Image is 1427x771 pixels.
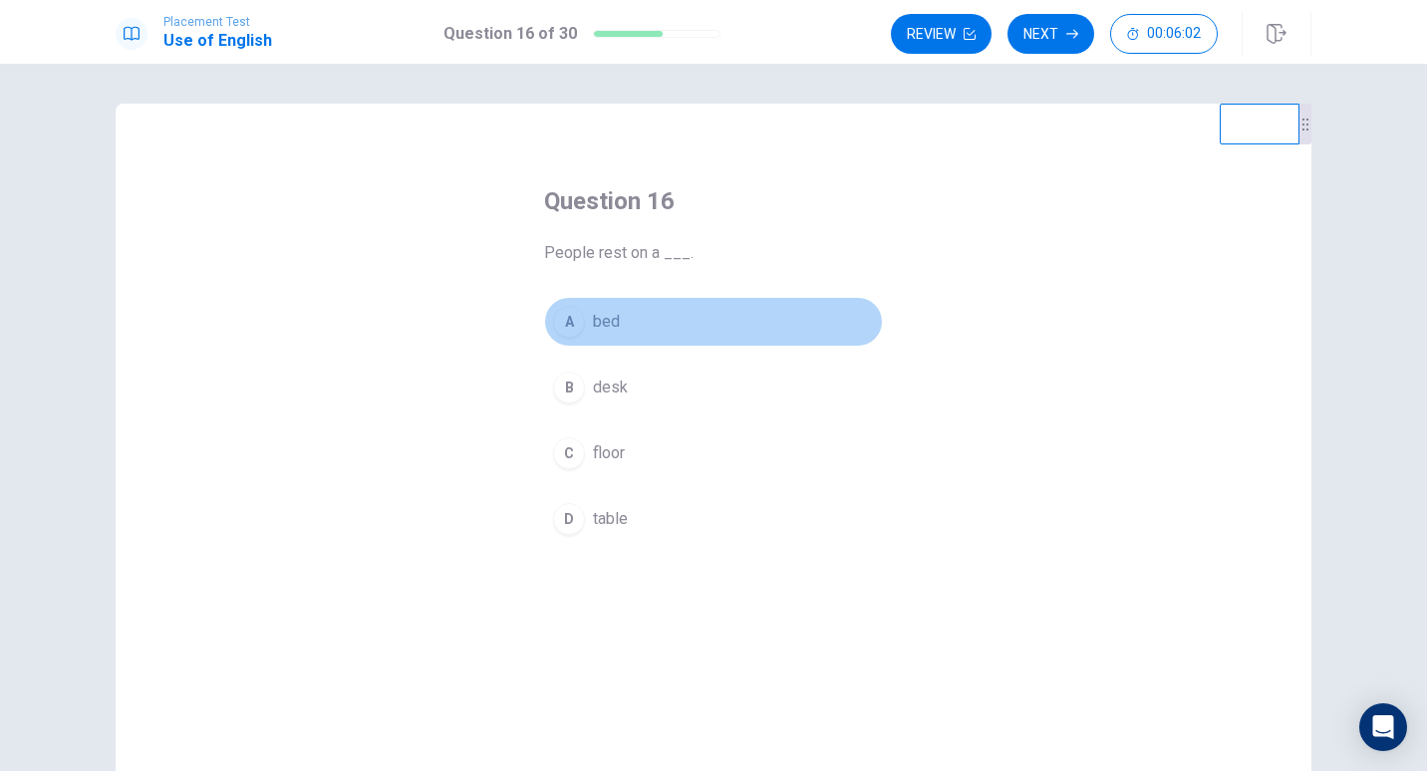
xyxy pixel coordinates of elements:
[593,507,628,531] span: table
[1147,26,1201,42] span: 00:06:02
[544,363,883,412] button: Bdesk
[553,306,585,338] div: A
[553,503,585,535] div: D
[593,376,628,399] span: desk
[1359,703,1407,751] div: Open Intercom Messenger
[443,22,577,46] h1: Question 16 of 30
[593,310,620,334] span: bed
[544,185,883,217] h4: Question 16
[1110,14,1218,54] button: 00:06:02
[891,14,992,54] button: Review
[163,15,272,29] span: Placement Test
[544,494,883,544] button: Dtable
[553,372,585,403] div: B
[544,428,883,478] button: Cfloor
[553,437,585,469] div: C
[593,441,625,465] span: floor
[544,297,883,347] button: Abed
[544,241,883,265] span: People rest on a ___.
[163,29,272,53] h1: Use of English
[1007,14,1094,54] button: Next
